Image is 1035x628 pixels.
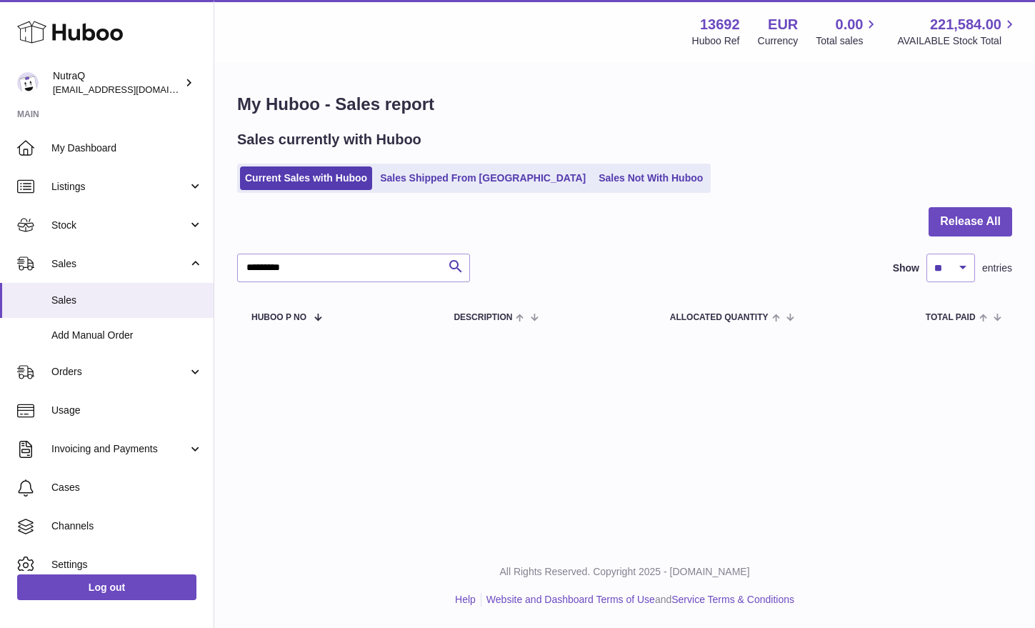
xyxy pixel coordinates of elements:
[51,481,203,494] span: Cases
[816,34,879,48] span: Total sales
[893,261,919,275] label: Show
[51,141,203,155] span: My Dashboard
[982,261,1012,275] span: entries
[51,442,188,456] span: Invoicing and Payments
[897,15,1018,48] a: 221,584.00 AVAILABLE Stock Total
[768,15,798,34] strong: EUR
[237,130,421,149] h2: Sales currently with Huboo
[375,166,591,190] a: Sales Shipped From [GEOGRAPHIC_DATA]
[53,84,210,95] span: [EMAIL_ADDRESS][DOMAIN_NAME]
[51,257,188,271] span: Sales
[51,558,203,572] span: Settings
[51,365,188,379] span: Orders
[926,313,976,322] span: Total paid
[51,329,203,342] span: Add Manual Order
[481,593,794,607] li: and
[17,574,196,600] a: Log out
[692,34,740,48] div: Huboo Ref
[51,294,203,307] span: Sales
[671,594,794,605] a: Service Terms & Conditions
[836,15,864,34] span: 0.00
[251,313,306,322] span: Huboo P no
[700,15,740,34] strong: 13692
[17,72,39,94] img: log@nutraq.com
[930,15,1001,34] span: 221,584.00
[594,166,708,190] a: Sales Not With Huboo
[486,594,655,605] a: Website and Dashboard Terms of Use
[51,519,203,533] span: Channels
[240,166,372,190] a: Current Sales with Huboo
[51,180,188,194] span: Listings
[929,207,1012,236] button: Release All
[51,404,203,417] span: Usage
[455,594,476,605] a: Help
[816,15,879,48] a: 0.00 Total sales
[454,313,512,322] span: Description
[758,34,799,48] div: Currency
[53,69,181,96] div: NutraQ
[226,565,1024,579] p: All Rights Reserved. Copyright 2025 - [DOMAIN_NAME]
[237,93,1012,116] h1: My Huboo - Sales report
[51,219,188,232] span: Stock
[897,34,1018,48] span: AVAILABLE Stock Total
[670,313,769,322] span: ALLOCATED Quantity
